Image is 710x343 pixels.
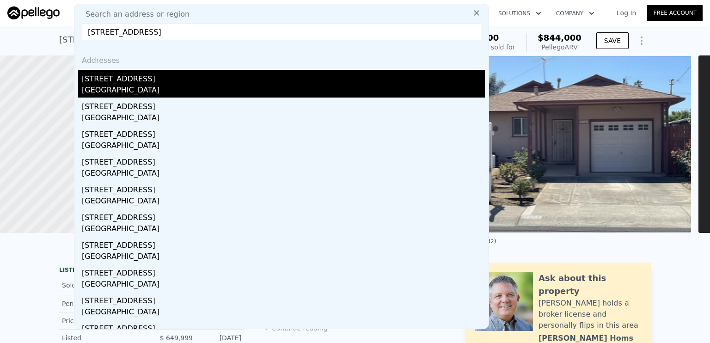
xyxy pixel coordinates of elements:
img: Pellego [7,6,60,19]
a: Log In [606,8,647,18]
div: Listed [62,333,144,343]
div: [PERSON_NAME] holds a broker license and personally flips in this area [539,298,642,331]
div: [STREET_ADDRESS] , Hayward , CA 94544 [59,33,230,46]
div: [DATE] [200,333,241,343]
div: Pending [62,299,144,308]
button: SAVE [596,32,629,49]
a: Free Account [647,5,703,21]
div: [GEOGRAPHIC_DATA] [82,112,485,125]
div: [STREET_ADDRESS] [82,236,485,251]
div: [STREET_ADDRESS] [82,153,485,168]
div: [GEOGRAPHIC_DATA] [82,306,485,319]
div: [GEOGRAPHIC_DATA] [82,85,485,98]
div: [STREET_ADDRESS] [82,181,485,196]
img: Sale: 2136730 Parcel: 34070658 [423,55,691,233]
input: Enter an address, city, region, neighborhood or zip code [82,24,481,40]
div: [STREET_ADDRESS] [82,208,485,223]
div: [STREET_ADDRESS] [82,292,485,306]
span: $ 649,999 [160,334,193,342]
div: Ask about this property [539,272,642,298]
span: Search an address or region [78,9,190,20]
div: [STREET_ADDRESS] [82,98,485,112]
span: $844,000 [538,33,581,43]
div: [STREET_ADDRESS] [82,70,485,85]
div: [GEOGRAPHIC_DATA] [82,140,485,153]
div: Pellego ARV [538,43,581,52]
div: LISTING & SALE HISTORY [59,266,244,276]
div: [GEOGRAPHIC_DATA] [82,223,485,236]
div: [STREET_ADDRESS] [82,264,485,279]
button: Show Options [632,31,651,50]
div: Addresses [78,48,485,70]
div: [GEOGRAPHIC_DATA] [82,168,485,181]
div: [GEOGRAPHIC_DATA] [82,279,485,292]
div: [GEOGRAPHIC_DATA] [82,251,485,264]
button: Company [549,5,602,22]
div: Price Increase [62,316,144,325]
div: [STREET_ADDRESS] [82,125,485,140]
div: Sold [62,279,144,291]
div: [GEOGRAPHIC_DATA] [82,196,485,208]
div: [STREET_ADDRESS] [82,319,485,334]
button: Solutions [491,5,549,22]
